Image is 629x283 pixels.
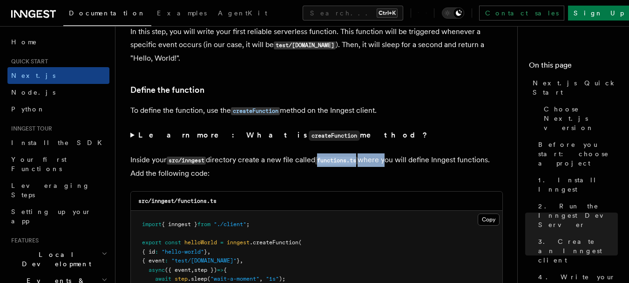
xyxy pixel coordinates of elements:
a: Home [7,34,109,50]
span: : [155,248,158,255]
span: { event [142,257,165,264]
summary: Learn more: What iscreateFunctionmethod? [130,129,503,142]
span: Next.js [11,72,55,79]
span: : [165,257,168,264]
span: = [220,239,223,246]
span: async [149,267,165,273]
code: src/inngest [167,157,206,165]
span: Quick start [7,58,48,65]
span: "1s" [266,276,279,282]
span: await [155,276,171,282]
span: { id [142,248,155,255]
a: AgentKit [212,3,273,25]
a: Leveraging Steps [7,177,109,203]
button: Search...Ctrl+K [303,6,403,21]
span: , [191,267,194,273]
span: Before you start: choose a project [538,140,618,168]
a: Install the SDK [7,134,109,151]
span: Local Development [7,250,101,269]
h4: On this page [529,60,618,75]
a: 3. Create an Inngest client [534,233,618,269]
span: Examples [157,9,207,17]
span: 1. Install Inngest [538,175,618,194]
span: 2. Run the Inngest Dev Server [538,201,618,229]
a: Choose Next.js version [540,101,618,136]
span: ({ event [165,267,191,273]
a: Setting up your app [7,203,109,229]
span: } [237,257,240,264]
a: Examples [151,3,212,25]
span: helloWorld [184,239,217,246]
span: Python [11,105,45,113]
a: Define the function [130,83,204,97]
a: Before you start: choose a project [534,136,618,172]
code: src/inngest/functions.ts [138,198,216,204]
span: from [197,221,210,228]
a: Documentation [63,3,151,26]
span: "test/[DOMAIN_NAME]" [171,257,237,264]
code: test/[DOMAIN_NAME] [274,41,336,49]
p: Inside your directory create a new file called where you will define Inngest functions. Add the f... [130,153,503,180]
button: Copy [478,214,500,226]
span: Next.js Quick Start [533,78,618,97]
span: Your first Functions [11,156,67,173]
span: "hello-world" [162,248,204,255]
span: Choose Next.js version [544,104,618,132]
a: 2. Run the Inngest Dev Server [534,198,618,233]
span: "./client" [214,221,246,228]
span: "wait-a-moment" [210,276,259,282]
span: , [240,257,243,264]
code: createFunction [309,131,360,141]
span: } [204,248,207,255]
button: Toggle dark mode [442,7,464,19]
code: createFunction [231,107,280,115]
p: In this step, you will write your first reliable serverless function. This function will be trigg... [130,25,503,65]
span: Node.js [11,89,55,96]
a: Next.js Quick Start [529,75,618,101]
span: , [259,276,263,282]
a: Node.js [7,84,109,101]
span: Install the SDK [11,139,108,146]
span: .sleep [188,276,207,282]
span: step }) [194,267,217,273]
span: { [223,267,227,273]
a: createFunction [231,106,280,115]
span: => [217,267,223,273]
p: To define the function, use the method on the Inngest client. [130,104,503,117]
span: Home [11,37,37,47]
strong: Learn more: What is method? [138,131,429,139]
a: Python [7,101,109,117]
a: Your first Functions [7,151,109,177]
button: Local Development [7,246,109,272]
span: step [175,276,188,282]
span: Inngest tour [7,125,52,132]
span: ); [279,276,285,282]
span: .createFunction [250,239,298,246]
span: import [142,221,162,228]
span: 3. Create an Inngest client [538,237,618,265]
span: Documentation [69,9,146,17]
span: export [142,239,162,246]
a: 1. Install Inngest [534,172,618,198]
span: const [165,239,181,246]
span: Setting up your app [11,208,91,225]
kbd: Ctrl+K [377,8,398,18]
span: ( [298,239,302,246]
span: , [207,248,210,255]
span: { inngest } [162,221,197,228]
span: Features [7,237,39,244]
span: ( [207,276,210,282]
span: ; [246,221,250,228]
code: functions.ts [315,157,358,165]
a: Next.js [7,67,109,84]
span: inngest [227,239,250,246]
span: Leveraging Steps [11,182,90,199]
a: Contact sales [479,6,564,21]
span: AgentKit [218,9,267,17]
